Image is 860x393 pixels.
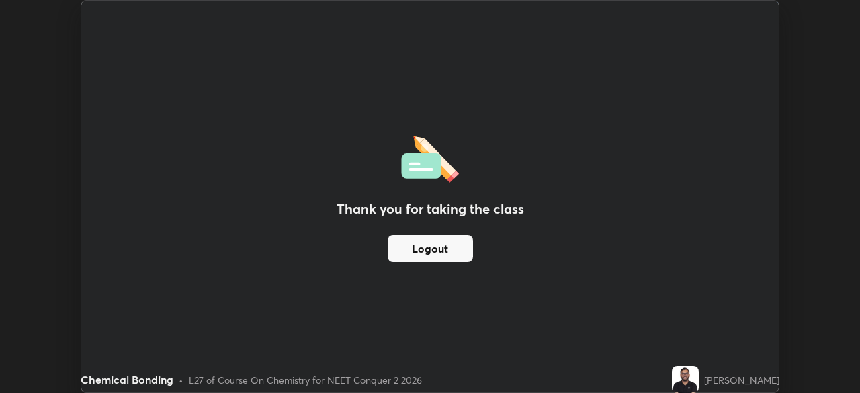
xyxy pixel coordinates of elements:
[672,366,699,393] img: f6c41efb327145258bfc596793d6e4cc.jpg
[704,373,779,387] div: [PERSON_NAME]
[189,373,422,387] div: L27 of Course On Chemistry for NEET Conquer 2 2026
[401,132,459,183] img: offlineFeedback.1438e8b3.svg
[179,373,183,387] div: •
[81,372,173,388] div: Chemical Bonding
[388,235,473,262] button: Logout
[337,199,524,219] h2: Thank you for taking the class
